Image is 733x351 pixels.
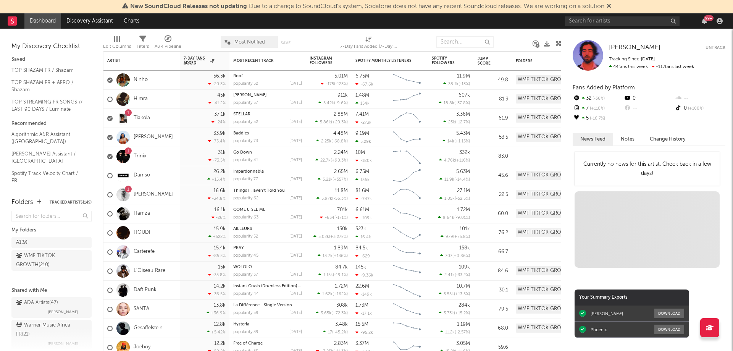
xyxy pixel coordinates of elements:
span: 23k [448,120,455,125]
div: -67.6k [355,82,373,87]
div: 607k [459,93,470,98]
span: 9.64k [443,216,454,220]
span: +100 % [687,107,704,111]
div: Spotify Followers [432,56,459,65]
button: Download [654,309,684,318]
div: Baddies [233,131,302,136]
span: 13.7k [323,254,333,258]
div: popularity: 73 [233,139,258,143]
span: +75.8 % [454,235,469,239]
div: -20.3 % [208,81,226,86]
a: SANTA [134,306,149,312]
div: -35.8 % [208,272,226,277]
span: +90.3 % [332,159,347,163]
div: 7-Day Fans Added (7-Day Fans Added) [340,32,397,55]
div: popularity: 52 [233,235,258,239]
div: [DATE] [289,158,302,162]
div: WMF TIKTOK GROWTH (210) [516,228,583,237]
a: Things I Haven’t Told You [233,189,285,193]
div: 2.88M [334,112,348,117]
div: Folders [11,198,33,207]
div: 154k [355,101,370,106]
svg: Chart title [390,128,424,147]
div: 1.89M [334,246,348,251]
div: 76.2 [478,228,508,238]
div: A1 ( 9 ) [16,238,27,247]
div: ( ) [318,253,348,258]
div: 60.0 [478,209,508,218]
div: ( ) [318,100,348,105]
span: 18.8k [444,101,454,105]
div: ( ) [318,272,348,277]
div: 53.5 [478,133,508,142]
div: WMF TIKTOK GROWTH (210) [516,75,583,84]
div: My Folders [11,226,92,235]
a: Impardonnable [233,170,264,174]
div: 49.8 [478,76,508,85]
span: Dismiss [607,3,611,10]
div: 7 [573,104,623,113]
div: ( ) [315,120,348,125]
div: 523k [355,226,366,231]
a: Instant Crush (Drumless Edition) (feat. [PERSON_NAME]) [233,284,344,288]
div: ( ) [321,81,348,86]
div: -747k [355,196,372,201]
span: +1.15 % [455,139,469,144]
div: -273k [355,120,371,125]
div: [DATE] [289,177,302,181]
div: 22.5 [478,190,508,199]
button: Download [654,325,684,334]
svg: Chart title [390,185,424,204]
div: Filters [137,32,149,55]
div: -629 [355,254,370,259]
a: Trinix [134,153,146,160]
div: [DATE] [289,101,302,105]
a: PRAY [233,246,244,250]
div: [DATE] [289,139,302,143]
div: Recommended [11,119,92,128]
a: Free of Charge [233,341,263,346]
span: 2.41k [444,273,455,277]
div: 3.36M [456,112,470,117]
span: Fans Added by Platform [573,85,635,91]
div: My Discovery Checklist [11,42,92,51]
div: STELLAR [233,112,302,116]
a: L'Oiseau Rare [134,268,165,274]
div: 83.0 [478,152,508,161]
span: -16.7 % [589,116,605,121]
div: [DATE] [289,196,302,201]
a: Carterefe [134,249,155,255]
span: 22.7k [320,159,331,163]
span: 2.25k [321,139,331,144]
div: 7.41M [355,112,369,117]
div: 15.4k [214,246,226,251]
button: Save [281,41,291,45]
span: New SoundCloud Releases not updating [130,3,247,10]
div: 4.48M [333,131,348,136]
span: 1.05k [444,197,455,201]
a: Spotify Track Velocity Chart / FR [11,169,84,185]
a: WOLOLO [233,265,252,269]
div: ( ) [320,215,348,220]
div: +15.4 % [207,177,226,182]
a: Charts [118,13,145,29]
div: -- [623,104,674,113]
div: Filters [137,42,149,51]
svg: Chart title [390,204,424,223]
span: 5.02k [318,235,329,239]
div: 15k [218,265,226,270]
div: ( ) [439,177,470,182]
span: 5.42k [323,101,334,105]
div: WMF TIKTOK GROWTH (210) [516,94,583,104]
span: Tracking Since: [DATE] [609,57,655,61]
div: ( ) [439,100,470,105]
a: Ninho [134,77,148,83]
div: Warner Music Africa FR ( 21 ) [16,321,85,339]
input: Search for artists [565,16,680,26]
a: STELLAR [233,112,250,116]
div: ( ) [313,234,348,239]
div: Edit Columns [103,32,131,55]
div: Most Recent Track [233,58,291,63]
span: -13 % [460,82,469,86]
div: 332k [459,150,470,155]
